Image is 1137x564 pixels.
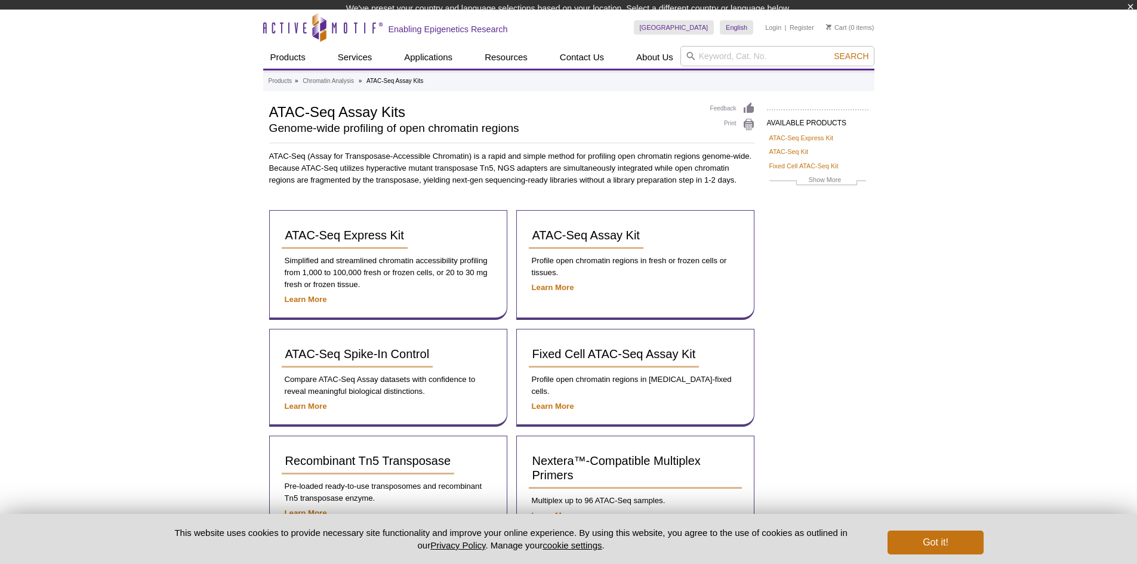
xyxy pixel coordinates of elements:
a: Learn More [532,511,574,520]
a: Fixed Cell ATAC-Seq Kit [769,161,839,171]
a: ATAC-Seq Express Kit [282,223,408,249]
li: (0 items) [826,20,874,35]
a: English [720,20,753,35]
a: Nextera™-Compatible Multiplex Primers [529,448,742,489]
a: Products [263,46,313,69]
p: Compare ATAC-Seq Assay datasets with confidence to reveal meaningful biological distinctions. [282,374,495,397]
span: ATAC-Seq Assay Kit [532,229,640,242]
p: Simplified and streamlined chromatin accessibility profiling from 1,000 to 100,000 fresh or froze... [282,255,495,291]
h2: Enabling Epigenetics Research [389,24,508,35]
a: Products [269,76,292,87]
p: Profile open chromatin regions in fresh or frozen cells or tissues. [529,255,742,279]
a: Learn More [285,295,327,304]
button: Got it! [888,531,983,554]
a: Contact Us [553,46,611,69]
h1: ATAC-Seq Assay Kits [269,102,698,120]
button: Search [830,51,872,61]
input: Keyword, Cat. No. [680,46,874,66]
p: Multiplex up to 96 ATAC-Seq samples. [529,495,742,507]
p: Pre-loaded ready-to-use transposomes and recombinant Tn5 transposase enzyme. [282,480,495,504]
a: Fixed Cell ATAC-Seq Assay Kit [529,341,700,368]
a: Recombinant Tn5 Transposase [282,448,455,474]
img: Change Here [617,9,648,37]
span: Search [834,51,868,61]
span: Recombinant Tn5 Transposase [285,454,451,467]
p: ATAC-Seq (Assay for Transposase-Accessible Chromatin) is a rapid and simple method for profiling ... [269,150,755,186]
a: Privacy Policy [430,540,485,550]
a: Register [790,23,814,32]
span: Fixed Cell ATAC-Seq Assay Kit [532,347,696,360]
a: [GEOGRAPHIC_DATA] [634,20,714,35]
a: Resources [477,46,535,69]
a: Applications [397,46,460,69]
a: Feedback [710,102,755,115]
p: Profile open chromatin regions in [MEDICAL_DATA]-fixed cells. [529,374,742,397]
a: About Us [629,46,680,69]
p: This website uses cookies to provide necessary site functionality and improve your online experie... [154,526,868,551]
li: » [359,78,362,84]
a: Learn More [532,402,574,411]
h2: AVAILABLE PRODUCTS [767,109,868,131]
a: Chromatin Analysis [303,76,354,87]
li: | [785,20,787,35]
a: Login [765,23,781,32]
a: Print [710,118,755,131]
li: » [295,78,298,84]
a: ATAC-Seq Express Kit [769,132,834,143]
a: ATAC-Seq Assay Kit [529,223,643,249]
a: Learn More [285,402,327,411]
img: Your Cart [826,24,831,30]
a: ATAC-Seq Spike-In Control [282,341,433,368]
a: Services [331,46,380,69]
button: cookie settings [543,540,602,550]
li: ATAC-Seq Assay Kits [366,78,423,84]
a: Learn More [285,508,327,517]
a: ATAC-Seq Kit [769,146,809,157]
h2: Genome-wide profiling of open chromatin regions [269,123,698,134]
a: Cart [826,23,847,32]
a: Learn More [532,283,574,292]
span: ATAC-Seq Spike-In Control [285,347,430,360]
span: Nextera™-Compatible Multiplex Primers [532,454,701,482]
span: ATAC-Seq Express Kit [285,229,404,242]
a: Show More [769,174,866,188]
